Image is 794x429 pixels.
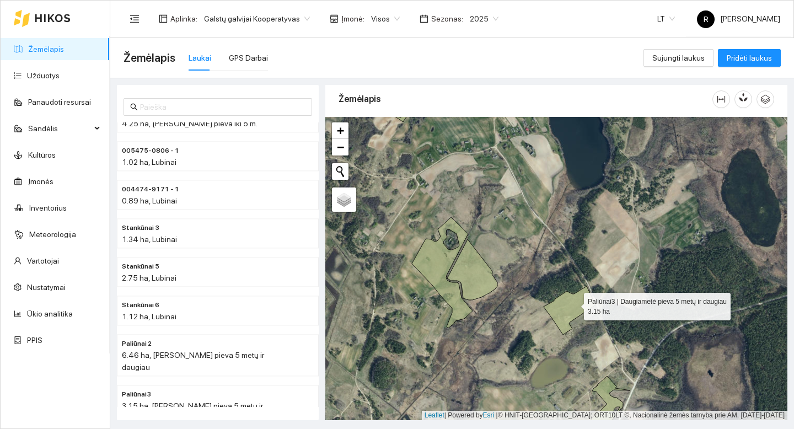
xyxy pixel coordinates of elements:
a: Meteorologija [29,230,76,239]
a: Leaflet [425,411,444,419]
a: Pridėti laukus [718,53,781,62]
span: Aplinka : [170,13,197,25]
span: 1.02 ha, Lubinai [122,158,176,167]
span: 1.34 ha, Lubinai [122,235,177,244]
a: PPIS [27,336,42,345]
span: Sandėlis [28,117,91,140]
a: Zoom out [332,139,348,155]
span: Stankūnai 3 [122,223,159,234]
span: 1.12 ha, Lubinai [122,312,176,321]
span: 4.25 ha, [PERSON_NAME] pieva iki 5 m. [122,119,257,128]
span: Įmonė : [341,13,364,25]
span: 2025 [470,10,498,27]
span: Pridėti laukus [727,52,772,64]
span: 6.46 ha, [PERSON_NAME] pieva 5 metų ir daugiau [122,351,264,372]
span: menu-fold [130,14,140,24]
span: column-width [713,95,729,104]
a: Panaudoti resursai [28,98,91,106]
span: R [704,10,709,28]
span: Sezonas : [431,13,463,25]
button: menu-fold [124,8,146,30]
span: 2.75 ha, Lubinai [122,274,176,282]
span: Žemėlapis [124,49,175,67]
span: − [337,140,344,154]
div: | Powered by © HNIT-[GEOGRAPHIC_DATA]; ORT10LT ©, Nacionalinė žemės tarnyba prie AM, [DATE]-[DATE] [422,411,787,420]
span: layout [159,14,168,23]
span: calendar [420,14,428,23]
a: Vartotojai [27,256,59,265]
span: Paliūnai 2 [122,339,152,350]
input: Paieška [140,101,305,113]
span: [PERSON_NAME] [697,14,780,23]
span: search [130,103,138,111]
a: Žemėlapis [28,45,64,53]
span: 004474-9171 - 1 [122,185,179,195]
a: Esri [483,411,495,419]
button: Pridėti laukus [718,49,781,67]
span: 005475-0806 - 1 [122,146,179,157]
span: Stankūnai 6 [122,301,159,311]
div: GPS Darbai [229,52,268,64]
span: Galstų galvijai Kooperatyvas [204,10,310,27]
a: Ūkio analitika [27,309,73,318]
span: shop [330,14,339,23]
span: Paliūnai3 [122,390,151,400]
a: Zoom in [332,122,348,139]
a: Kultūros [28,151,56,159]
span: 3.15 ha, [PERSON_NAME] pieva 5 metų ir daugiau [122,401,263,422]
a: Įmonės [28,177,53,186]
span: + [337,124,344,137]
a: Užduotys [27,71,60,80]
span: Stankūnai 5 [122,262,159,272]
span: 0.89 ha, Lubinai [122,196,177,205]
a: Inventorius [29,203,67,212]
a: Layers [332,187,356,212]
div: Laukai [189,52,211,64]
a: Sujungti laukus [643,53,713,62]
button: Sujungti laukus [643,49,713,67]
button: Initiate a new search [332,163,348,180]
span: Sujungti laukus [652,52,705,64]
span: LT [657,10,675,27]
button: column-width [712,90,730,108]
span: | [496,411,498,419]
span: Visos [371,10,400,27]
div: Žemėlapis [339,83,712,115]
a: Nustatymai [27,283,66,292]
